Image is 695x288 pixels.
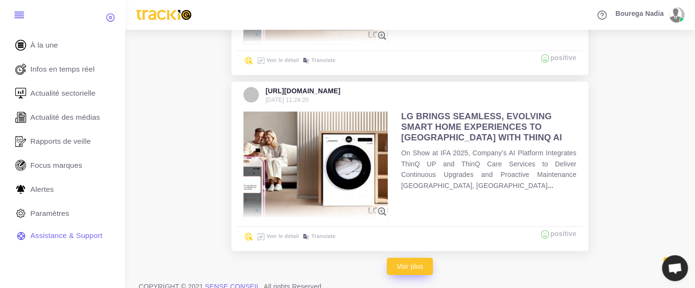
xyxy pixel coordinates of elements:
[376,206,388,217] img: zoom
[256,57,299,63] a: Voir le détail
[13,38,28,52] img: home.svg
[540,53,577,63] h6: positive
[256,55,266,66] img: expand.svg
[7,129,118,153] a: Rapports de veille
[30,64,95,75] span: Infos en temps réel
[30,160,82,171] span: Focus marques
[7,201,118,225] a: Paramètres
[540,229,551,239] img: positive.svg
[266,87,341,95] h5: [URL][DOMAIN_NAME]
[611,7,688,23] a: Bourega Nadia avatar
[301,233,336,239] a: Translate
[13,206,28,221] img: parametre.svg
[13,158,28,173] img: focus-marques.svg
[540,53,551,63] img: positive.svg
[30,112,100,123] span: Actualité des médias
[7,33,118,57] a: À la une
[13,134,28,149] img: rapport_1.svg
[7,153,118,177] a: Focus marques
[30,230,103,241] span: Assistance & Support
[548,182,553,189] a: ...
[132,5,196,25] img: trackio.svg
[13,62,28,76] img: revue-live.svg
[30,88,96,99] span: Actualité sectorielle
[13,86,28,100] img: revue-sectorielle.svg
[376,30,388,41] img: zoom
[13,110,28,125] img: revue-editorielle.svg
[387,258,434,275] a: Voir plus
[256,231,266,242] img: expand.svg
[669,7,682,23] img: avatar
[301,55,311,66] img: translate.svg
[7,105,118,129] a: Actualité des médias
[7,177,118,201] a: Alertes
[540,229,577,239] h6: positive
[244,231,254,242] img: siteweb-icon.svg
[256,233,299,239] a: Voir le détail
[401,148,577,191] p: On Show at IFA 2025, Company’s AI Platform Integrates ThinQ UP and ThinQ Care Services to Deliver...
[13,182,28,197] img: Alerte.svg
[266,97,309,103] small: [DATE] 11:24:20
[30,40,58,50] span: À la une
[244,112,388,220] img: LGE_IFA2025_LG_ThinQ_AI_1.jpg
[401,112,562,142] span: LG BRINGS SEAMLESS, EVOLVING SMART HOME EXPERIENCES TO [GEOGRAPHIC_DATA] WITH THINQ AI
[301,57,336,63] a: Translate
[244,55,254,66] img: siteweb-icon.svg
[7,57,118,81] a: Infos en temps réel
[7,81,118,105] a: Actualité sectorielle
[30,136,91,147] span: Rapports de veille
[30,208,69,219] span: Paramètres
[616,10,664,17] span: Bourega Nadia
[662,255,688,281] div: Ouvrir le chat
[301,231,311,242] img: translate.svg
[30,184,54,195] span: Alertes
